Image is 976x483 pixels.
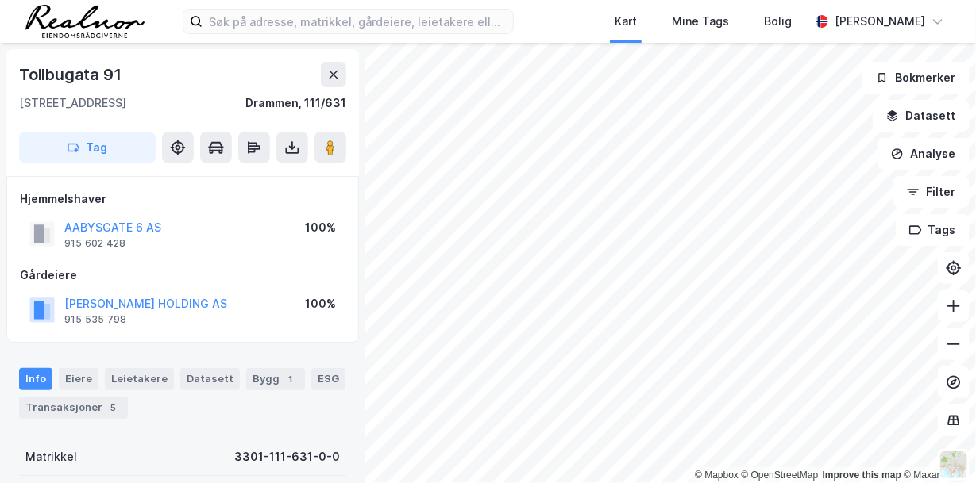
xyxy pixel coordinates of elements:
[311,368,345,390] div: ESG
[283,371,299,387] div: 1
[878,138,970,170] button: Analyse
[64,237,125,250] div: 915 602 428
[615,12,637,31] div: Kart
[106,400,122,416] div: 5
[20,266,345,285] div: Gårdeiere
[695,470,739,481] a: Mapbox
[897,407,976,483] iframe: Chat Widget
[835,12,925,31] div: [PERSON_NAME]
[305,294,336,313] div: 100%
[19,94,126,113] div: [STREET_ADDRESS]
[19,132,156,163] button: Tag
[180,368,240,390] div: Datasett
[862,62,970,94] button: Bokmerker
[59,368,98,390] div: Eiere
[20,190,345,209] div: Hjemmelshaver
[25,5,145,38] img: realnor-logo.934646d98de889bb5806.png
[25,447,77,466] div: Matrikkel
[245,94,346,113] div: Drammen, 111/631
[105,368,174,390] div: Leietakere
[764,12,792,31] div: Bolig
[897,407,976,483] div: Kontrollprogram for chat
[246,368,305,390] div: Bygg
[19,368,52,390] div: Info
[873,100,970,132] button: Datasett
[203,10,513,33] input: Søk på adresse, matrikkel, gårdeiere, leietakere eller personer
[19,62,124,87] div: Tollbugata 91
[896,214,970,246] button: Tags
[823,470,901,481] a: Improve this map
[893,176,970,208] button: Filter
[234,447,340,466] div: 3301-111-631-0-0
[305,218,336,237] div: 100%
[742,470,819,481] a: OpenStreetMap
[64,313,126,326] div: 915 535 798
[672,12,729,31] div: Mine Tags
[19,397,128,419] div: Transaksjoner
